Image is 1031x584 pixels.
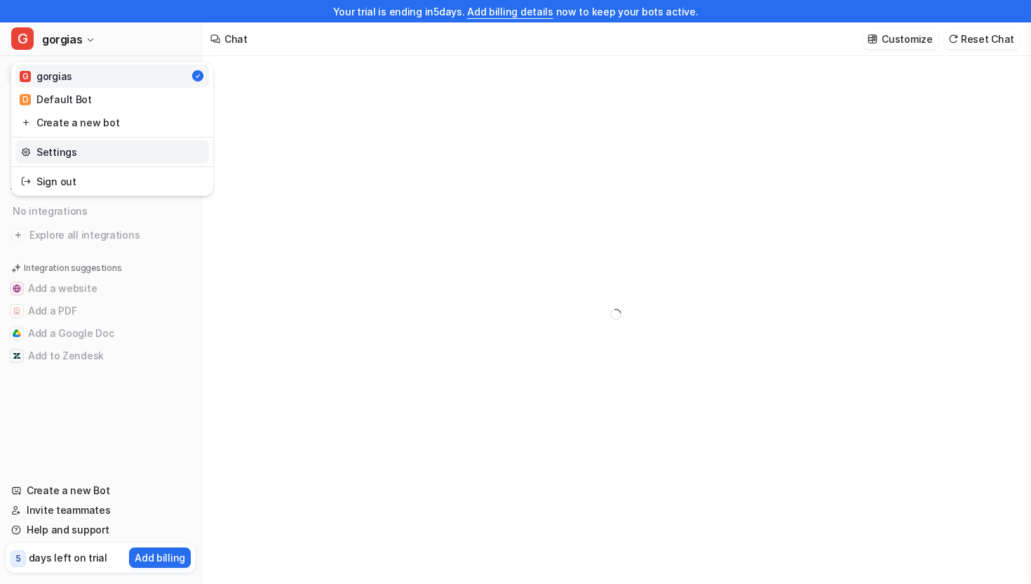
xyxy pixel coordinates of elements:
[15,170,209,193] a: Sign out
[20,94,31,105] span: D
[20,69,72,84] div: gorgias
[20,92,92,107] div: Default Bot
[15,111,209,134] a: Create a new bot
[11,62,213,196] div: Ggorgias
[42,29,82,49] span: gorgias
[11,27,34,50] span: G
[20,71,31,82] span: G
[15,140,209,164] a: Settings
[21,115,31,130] img: reset
[21,174,31,189] img: reset
[21,145,31,159] img: reset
